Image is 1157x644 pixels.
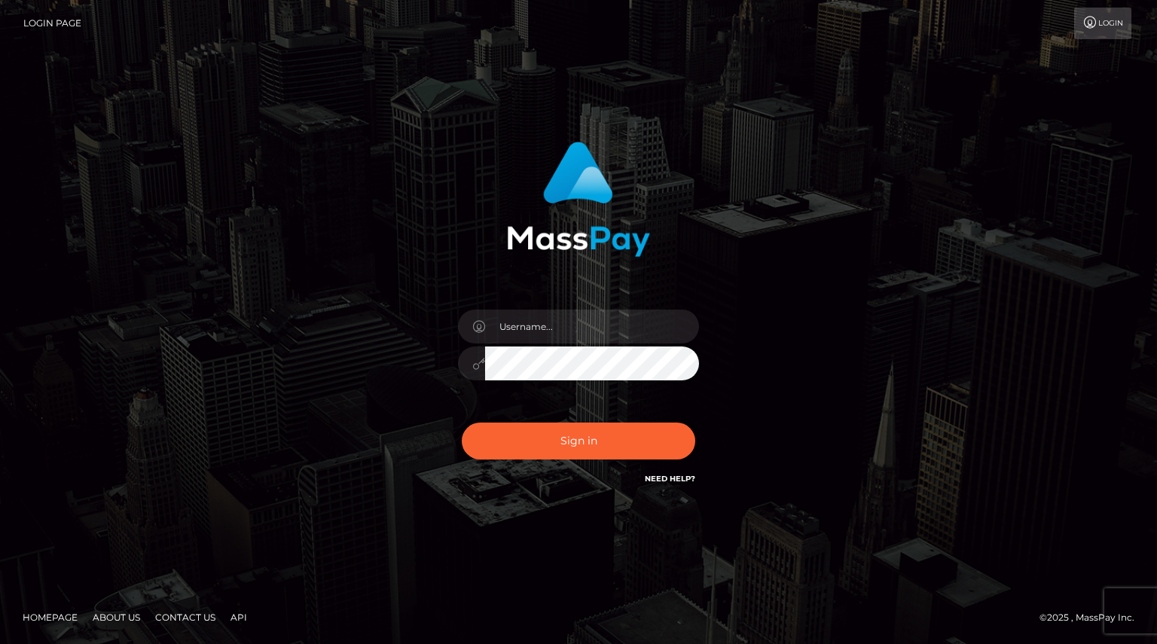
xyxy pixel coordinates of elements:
[485,310,699,343] input: Username...
[1039,609,1146,626] div: © 2025 , MassPay Inc.
[645,474,695,484] a: Need Help?
[462,423,695,459] button: Sign in
[17,606,84,629] a: Homepage
[1074,8,1131,39] a: Login
[87,606,146,629] a: About Us
[23,8,81,39] a: Login Page
[507,142,650,257] img: MassPay Login
[149,606,221,629] a: Contact Us
[224,606,253,629] a: API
